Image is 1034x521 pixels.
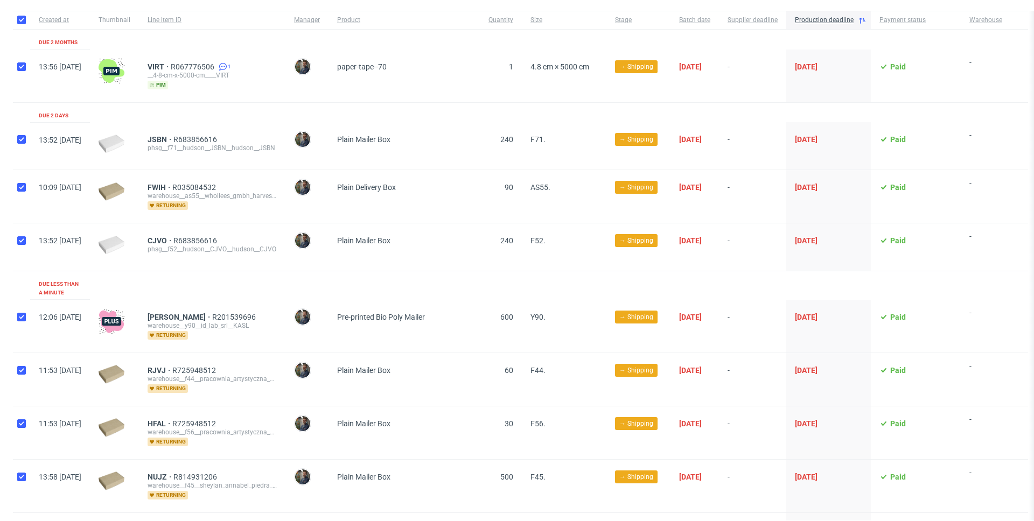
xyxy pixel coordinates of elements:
span: Plain Mailer Box [337,419,390,428]
span: - [969,468,1002,499]
span: 12:06 [DATE] [39,313,81,321]
span: Plain Mailer Box [337,366,390,375]
span: Payment status [879,16,952,25]
span: Pre-printed Bio Poly Mailer [337,313,425,321]
span: [DATE] [795,183,818,192]
span: JSBN [148,135,173,144]
span: returning [148,438,188,446]
span: 90 [505,183,513,192]
a: R683856616 [173,135,219,144]
span: → Shipping [619,62,653,72]
img: wHgJFi1I6lmhQAAAABJRU5ErkJggg== [99,58,124,84]
span: AS55. [530,183,550,192]
span: [DATE] [795,62,818,71]
span: [DATE] [679,366,702,375]
span: Size [530,16,598,25]
div: phsg__f52__hudson__CJVO__hudson__CJVO [148,245,277,254]
span: [DATE] [679,62,702,71]
span: → Shipping [619,472,653,482]
img: Maciej Sobola [295,363,310,378]
span: Plain Mailer Box [337,473,390,481]
span: Batch date [679,16,710,25]
span: Paid [890,473,906,481]
span: - [969,308,1002,340]
span: returning [148,384,188,393]
div: warehouse__f45__sheylan_annabel_piedra_castellanos__NUJZ [148,481,277,490]
img: Maciej Sobola [295,132,310,147]
img: Maciej Sobola [295,416,310,431]
a: R683856616 [173,236,219,245]
div: Due less than a minute [39,280,81,297]
span: 13:58 [DATE] [39,473,81,481]
span: 13:52 [DATE] [39,136,81,144]
span: Created at [39,16,81,25]
span: [DATE] [795,419,818,428]
span: Paid [890,366,906,375]
span: - [728,366,778,393]
img: plain-eco.9b3ba858dad33fd82c36.png [99,182,124,201]
span: - [728,62,778,89]
div: warehouse__f56__pracownia_artystyczna_patrycja_zylka__HFAL [148,428,277,436]
span: 4.8 cm × 5000 cm [530,62,589,71]
div: warehouse__f44__pracownia_artystyczna_patrycja_zylka__RJVJ [148,375,277,383]
span: Y90. [530,313,546,321]
span: [DATE] [795,366,818,375]
a: [PERSON_NAME] [148,313,212,321]
a: R067776506 [171,62,216,71]
span: Plain Mailer Box [337,135,390,144]
img: Maciej Sobola [295,180,310,195]
span: Paid [890,236,906,245]
span: 240 [500,135,513,144]
span: returning [148,491,188,499]
div: warehouse__as55__whollees_gmbh_harvest_moon__FWIH [148,192,277,200]
span: - [969,179,1002,210]
span: 11:53 [DATE] [39,419,81,428]
span: R725948512 [172,419,218,428]
span: returning [148,201,188,210]
span: → Shipping [619,182,653,192]
img: plain-eco-white.f1cb12edca64b5eabf5f.png [99,135,124,153]
span: HFAL [148,419,172,428]
span: Manager [294,16,320,25]
span: [DATE] [679,313,702,321]
span: Production deadline [795,16,854,25]
span: Product [337,16,471,25]
span: 600 [500,313,513,321]
a: 1 [216,62,231,71]
span: - [969,58,1002,89]
span: - [728,236,778,258]
span: Quantity [488,16,513,25]
a: R725948512 [172,366,218,375]
span: [DATE] [795,135,818,144]
a: R814931206 [173,473,219,481]
span: 11:53 [DATE] [39,366,81,375]
img: plain-eco-white.f1cb12edca64b5eabf5f.png [99,236,124,254]
span: F45. [530,473,546,481]
span: → Shipping [619,135,653,144]
img: plain-eco.9b3ba858dad33fd82c36.png [99,418,124,436]
span: - [969,131,1002,157]
span: → Shipping [619,236,653,245]
span: 10:09 [DATE] [39,183,81,192]
div: Due 2 days [39,111,68,120]
div: __4-8-cm-x-5000-cm____VIRT [148,71,277,80]
span: → Shipping [619,419,653,428]
span: [DATE] [679,473,702,481]
span: RJVJ [148,366,172,375]
span: [DATE] [679,236,702,245]
span: - [728,135,778,157]
span: NUJZ [148,473,173,481]
span: VIRT [148,62,171,71]
span: 240 [500,236,513,245]
span: Supplier deadline [728,16,778,25]
div: Due 2 months [39,38,78,47]
span: - [969,362,1002,393]
span: 1 [228,62,231,71]
img: Maciej Sobola [295,469,310,484]
a: CJVO [148,236,173,245]
span: paper-tape--70 [337,62,387,71]
span: - [728,313,778,340]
